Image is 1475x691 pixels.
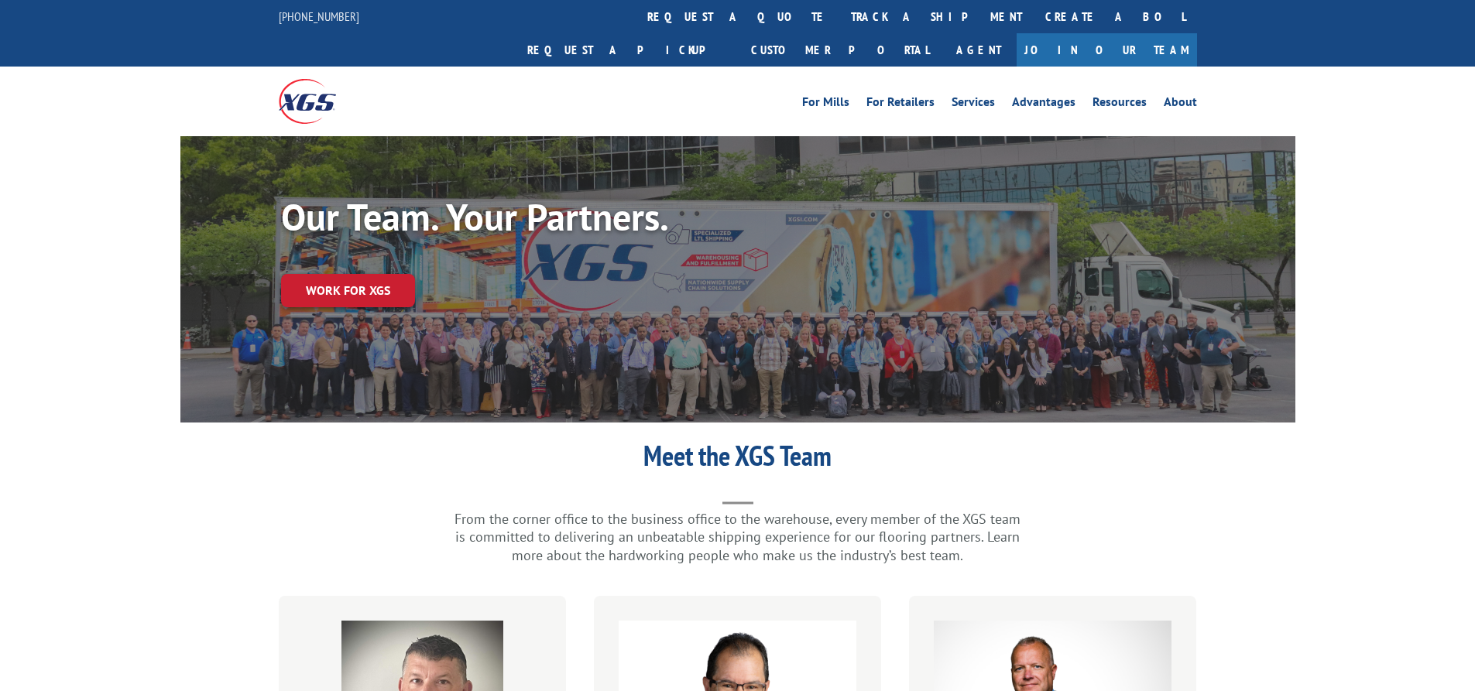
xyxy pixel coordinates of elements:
p: From the corner office to the business office to the warehouse, every member of the XGS team is c... [428,510,1048,565]
a: About [1164,96,1197,113]
a: Resources [1093,96,1147,113]
a: Request a pickup [516,33,739,67]
a: Work for XGS [281,274,415,307]
a: [PHONE_NUMBER] [279,9,359,24]
a: Customer Portal [739,33,941,67]
h1: Our Team. Your Partners. [281,198,746,243]
h1: Meet the XGS Team [428,442,1048,477]
a: Join Our Team [1017,33,1197,67]
a: For Retailers [866,96,935,113]
a: For Mills [802,96,849,113]
a: Advantages [1012,96,1075,113]
a: Services [952,96,995,113]
a: Agent [941,33,1017,67]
